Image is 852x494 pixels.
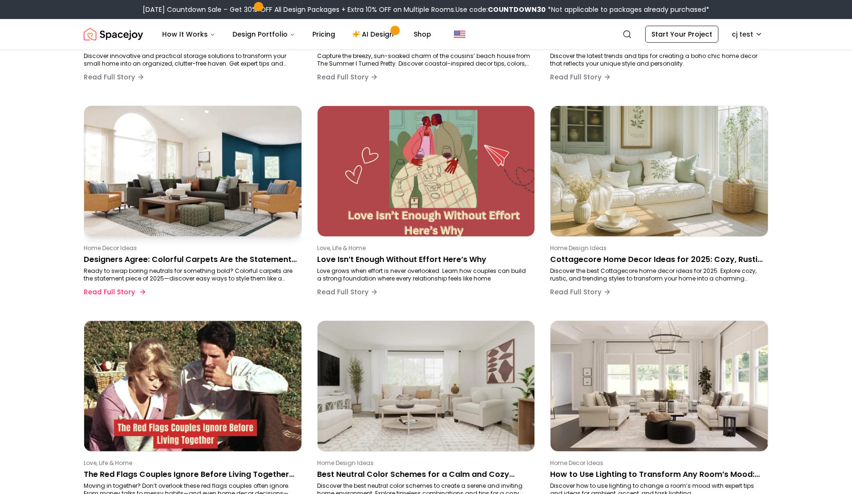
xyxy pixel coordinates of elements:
[317,282,378,301] button: Read Full Story
[488,5,546,14] b: COUNTDOWN30
[317,244,532,252] p: Love, Life & Home
[454,29,465,40] img: United States
[318,321,535,451] img: Best Neutral Color Schemes for a Calm and Cozy Home in 2025
[645,26,718,43] a: Start Your Project
[225,25,303,44] button: Design Portfolio
[79,103,307,240] img: Designers Agree: Colorful Carpets Are the Statement Piece Every Home Needs in 2025
[726,26,768,43] button: cj test
[305,25,343,44] a: Pricing
[550,282,611,301] button: Read Full Story
[406,25,439,44] a: Shop
[551,321,768,451] img: How to Use Lighting to Transform Any Room’s Mood: Expert Interior Design Guide
[318,106,535,236] img: Love Isn’t Enough Without Effort Here’s Why
[84,469,298,480] p: The Red Flags Couples Ignore Before Living Together (and How to Handle Them)
[84,106,302,305] a: Designers Agree: Colorful Carpets Are the Statement Piece Every Home Needs in 2025Home Decor Idea...
[550,254,765,265] p: Cottagecore Home Decor Ideas for 2025: Cozy, Rustic, and Trending Styles
[84,19,768,49] nav: Global
[155,25,223,44] button: How It Works
[84,459,298,467] p: Love, Life & Home
[84,282,145,301] button: Read Full Story
[550,244,765,252] p: Home Design Ideas
[551,106,768,236] img: Cottagecore Home Decor Ideas for 2025: Cozy, Rustic, and Trending Styles
[155,25,439,44] nav: Main
[84,25,143,44] img: Spacejoy Logo
[84,254,298,265] p: Designers Agree: Colorful Carpets Are the Statement Piece Every Home Needs in [DATE]
[84,25,143,44] a: Spacejoy
[546,5,709,14] span: *Not applicable to packages already purchased*
[143,5,709,14] div: [DATE] Countdown Sale – Get 30% OFF All Design Packages + Extra 10% OFF on Multiple Rooms.
[550,267,765,282] p: Discover the best Cottagecore home decor ideas for 2025. Explore cozy, rustic, and trending style...
[317,106,535,305] a: Love Isn’t Enough Without Effort Here’s WhyLove, Life & HomeLove Isn’t Enough Without Effort Here...
[550,68,611,87] button: Read Full Story
[550,459,765,467] p: Home Decor Ideas
[455,5,546,14] span: Use code:
[345,25,404,44] a: AI Design
[317,68,378,87] button: Read Full Story
[84,52,298,68] p: Discover innovative and practical storage solutions to transform your small home into an organize...
[84,267,298,282] p: Ready to swap boring neutrals for something bold? Colorful carpets are the statement piece of 202...
[550,52,765,68] p: Discover the latest trends and tips for creating a boho chic home decor that reflects your unique...
[550,106,768,305] a: Cottagecore Home Decor Ideas for 2025: Cozy, Rustic, and Trending StylesHome Design IdeasCottagec...
[84,68,145,87] button: Read Full Story
[84,244,298,252] p: Home Decor Ideas
[317,52,532,68] p: Capture the breezy, sun-soaked charm of the cousins’ beach house from The Summer I Turned Pretty....
[317,469,532,480] p: Best Neutral Color Schemes for a Calm and Cozy Home in [DATE]
[317,267,532,282] p: Love grows when effort is never overlooked. Learn how couples can build a strong foundation where...
[317,459,532,467] p: Home Design Ideas
[84,321,301,451] img: The Red Flags Couples Ignore Before Living Together (and How to Handle Them)
[550,469,765,480] p: How to Use Lighting to Transform Any Room’s Mood: Expert Interior Design Guide
[317,254,532,265] p: Love Isn’t Enough Without Effort Here’s Why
